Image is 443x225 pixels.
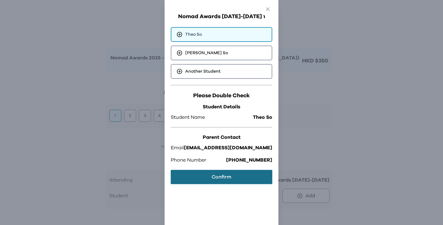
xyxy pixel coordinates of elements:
[171,27,272,42] div: Theo So
[171,156,206,164] span: Phone Number
[171,12,272,21] h2: Nomad Awards [DATE]-[DATE] 1
[226,156,272,164] span: [PHONE_NUMBER]
[171,64,272,79] div: Another Student
[184,144,272,151] span: [EMAIL_ADDRESS][DOMAIN_NAME]
[171,144,184,151] span: Email
[171,91,272,100] h2: Please Double Check
[171,134,272,141] h3: Parent Contact
[253,114,272,121] span: Theo So
[185,68,221,74] span: Another Student
[171,114,205,121] span: Student Name
[171,170,272,184] button: Confirm
[185,31,202,38] span: Theo So
[171,46,272,60] div: [PERSON_NAME] So
[185,50,228,56] span: [PERSON_NAME] So
[171,103,272,110] h3: Student Details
